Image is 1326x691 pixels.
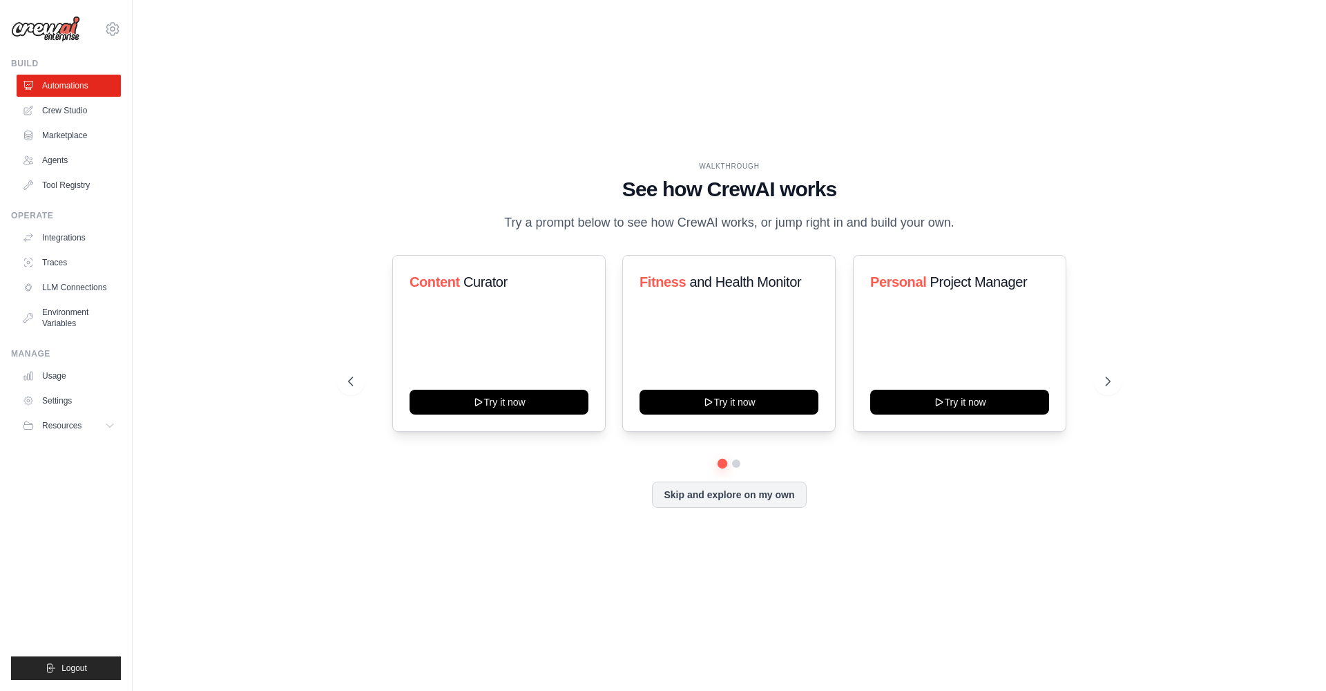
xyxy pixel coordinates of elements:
p: Try a prompt below to see how CrewAI works, or jump right in and build your own. [497,213,961,233]
button: Try it now [410,390,588,415]
a: LLM Connections [17,276,121,299]
span: Project Manager [930,274,1027,290]
h1: See how CrewAI works [348,177,1111,202]
span: Personal [870,274,926,290]
span: Logout [61,663,87,674]
span: Fitness [640,274,686,290]
button: Try it now [870,390,1049,415]
button: Resources [17,415,121,437]
button: Try it now [640,390,818,415]
a: Automations [17,75,121,97]
span: Content [410,274,460,290]
a: Tool Registry [17,174,121,196]
a: Agents [17,149,121,171]
span: Resources [42,420,81,431]
a: Marketplace [17,124,121,146]
a: Crew Studio [17,100,121,122]
button: Skip and explore on my own [652,482,806,508]
a: Integrations [17,227,121,249]
iframe: Chat Widget [1257,625,1326,691]
a: Usage [17,365,121,387]
a: Environment Variables [17,301,121,334]
a: Settings [17,390,121,412]
button: Logout [11,656,121,680]
div: Manage [11,348,121,359]
span: and Health Monitor [690,274,802,290]
img: Logo [11,16,80,42]
a: Traces [17,252,121,274]
div: WALKTHROUGH [348,161,1111,171]
div: Operate [11,210,121,221]
span: Curator [463,274,508,290]
div: Build [11,58,121,69]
